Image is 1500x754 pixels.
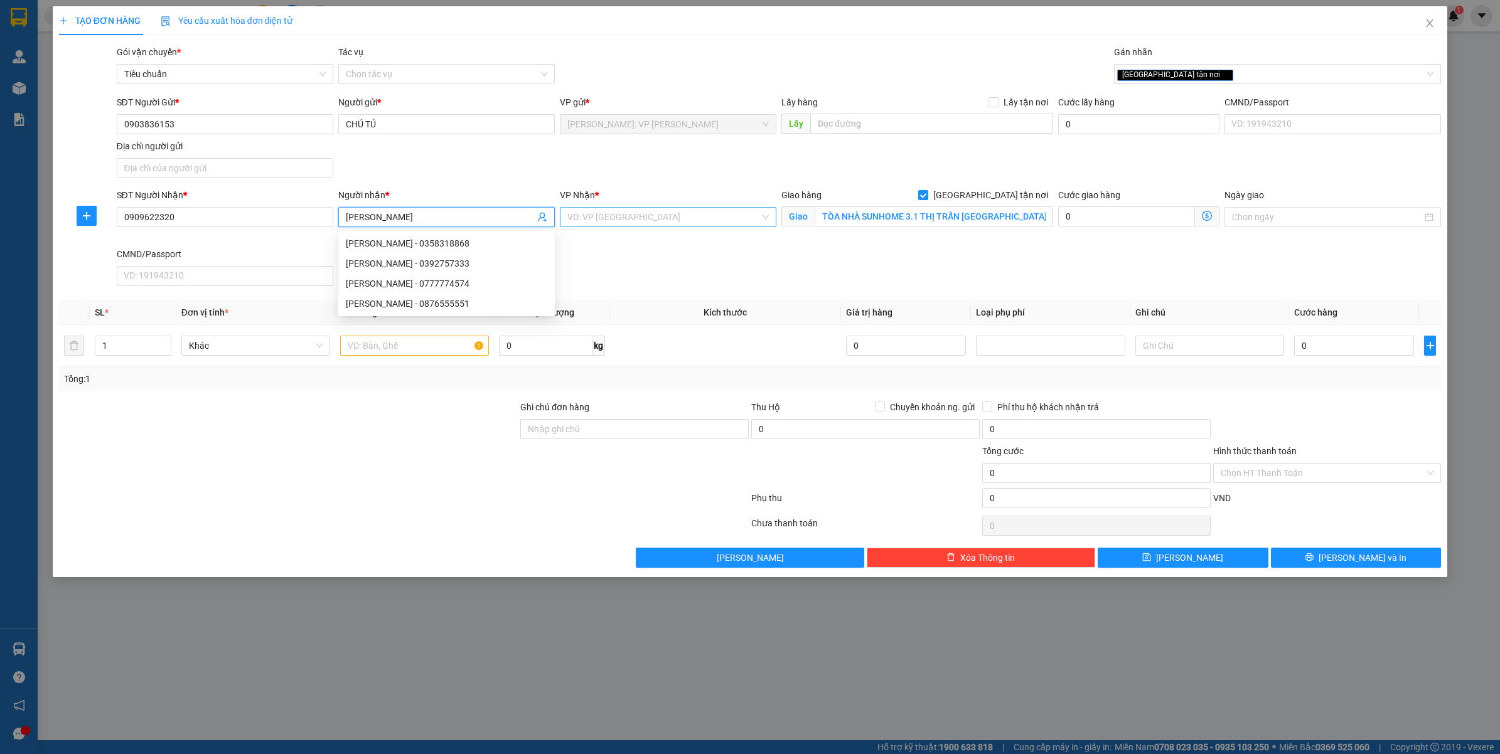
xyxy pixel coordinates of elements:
input: Cước lấy hàng [1058,114,1219,134]
span: Cước hàng [1294,307,1337,317]
input: Dọc đường [810,114,1053,134]
label: Ghi chú đơn hàng [520,402,589,412]
label: Hình thức thanh toán [1213,446,1297,456]
input: Ghi Chú [1135,336,1284,356]
input: Giao tận nơi [815,206,1053,226]
div: Địa chỉ người gửi [117,139,333,153]
span: Yêu cầu xuất hóa đơn điện tử [161,16,293,26]
span: Kích thước [704,307,747,317]
input: VD: Bàn, Ghế [340,336,489,356]
span: Giao hàng [781,190,822,200]
div: [PERSON_NAME] - 0358318868 [346,236,547,250]
span: [PHONE_NUMBER] [5,43,95,65]
strong: CSKH: [35,43,67,53]
span: TẠO ĐƠN HÀNG [59,16,141,26]
button: plus [1424,336,1436,356]
span: [GEOGRAPHIC_DATA] tận nơi [1117,70,1233,81]
button: plus [77,206,97,226]
img: icon [161,16,171,26]
span: Lấy tận nơi [999,95,1053,109]
strong: PHIẾU DÁN LÊN HÀNG [88,6,254,23]
div: Người gửi [338,95,555,109]
input: Ngày giao [1232,210,1422,224]
span: Tiêu chuẩn [124,65,326,83]
input: Cước giao hàng [1058,206,1195,226]
div: Chưa thanh toán [750,516,981,538]
span: Khác [189,336,323,355]
span: plus [1425,341,1435,351]
div: Phụ thu [750,491,981,513]
span: Tổng cước [982,446,1024,456]
span: plus [77,211,96,221]
button: Close [1412,6,1447,41]
div: CMND/Passport [1224,95,1441,109]
span: save [1142,553,1151,563]
span: Lấy [781,114,810,134]
span: Giá trị hàng [846,307,892,317]
div: Tổng: 1 [64,372,579,386]
span: dollar-circle [1202,211,1212,221]
span: Xóa Thông tin [960,551,1015,565]
div: NGUYỄN TRUNG HIẾU - 0392757333 [338,253,555,273]
span: CÔNG TY TNHH CHUYỂN PHÁT NHANH BẢO AN [99,43,250,65]
input: Ghi chú đơn hàng [520,419,749,439]
span: Đơn vị tính [181,307,228,317]
div: [PERSON_NAME] - 0876555551 [346,297,547,311]
div: CMND/Passport [117,247,333,261]
button: save[PERSON_NAME] [1098,548,1268,568]
div: [PERSON_NAME] - 0777774574 [346,277,547,290]
label: Ngày giao [1224,190,1264,200]
span: Ngày in phiếu: 08:28 ngày [84,25,258,38]
span: VP Nhận [560,190,595,200]
span: close [1425,18,1435,28]
span: [PERSON_NAME] [717,551,784,565]
span: Gói vận chuyển [117,47,181,57]
label: Tác vụ [338,47,363,57]
div: SĐT Người Gửi [117,95,333,109]
span: Mã đơn: VPBT1509250001 [5,76,191,93]
span: printer [1305,553,1314,563]
span: Giao [781,206,815,226]
span: [PERSON_NAME] [1156,551,1223,565]
span: delete [946,553,955,563]
label: Cước lấy hàng [1058,97,1115,107]
label: Gán nhãn [1114,47,1152,57]
span: [GEOGRAPHIC_DATA] tận nơi [928,188,1053,202]
span: [PERSON_NAME] và In [1319,551,1406,565]
span: Chuyển khoản ng. gửi [885,400,980,414]
span: kg [592,336,605,356]
label: Cước giao hàng [1058,190,1120,200]
span: Phí thu hộ khách nhận trả [992,400,1104,414]
button: [PERSON_NAME] [636,548,864,568]
div: VP gửi [560,95,776,109]
span: Thu Hộ [751,402,780,412]
button: deleteXóa Thông tin [867,548,1095,568]
th: Ghi chú [1130,300,1289,325]
div: NGUYỄN TRUNG HIẾU - 0358318868 [338,233,555,253]
span: SL [95,307,105,317]
span: plus [59,16,68,25]
span: VND [1213,493,1231,503]
div: SĐT Người Nhận [117,188,333,202]
span: Hồ Chí Minh: VP Bình Thạnh [567,115,769,134]
button: printer[PERSON_NAME] và In [1271,548,1442,568]
button: delete [64,336,84,356]
div: Người nhận [338,188,555,202]
input: Địa chỉ của người gửi [117,158,333,178]
th: Loại phụ phí [971,300,1130,325]
div: nguyễn trung hiếu - 0876555551 [338,294,555,314]
span: user-add [537,212,547,222]
div: [PERSON_NAME] - 0392757333 [346,257,547,270]
input: 0 [846,336,966,356]
span: close [1222,72,1228,78]
span: Lấy hàng [781,97,818,107]
div: NGUYỄN TRUNG HIẾU - 0777774574 [338,273,555,294]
